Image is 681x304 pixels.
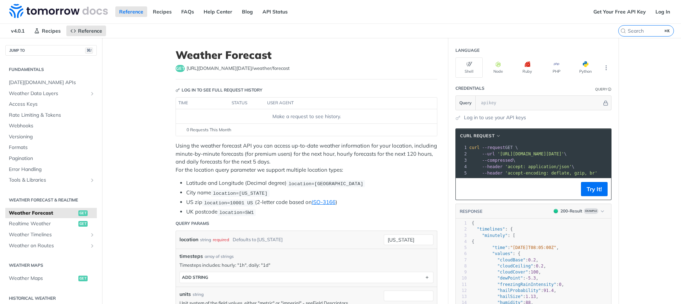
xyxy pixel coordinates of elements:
div: QueryInformation [595,87,611,92]
span: \ [469,158,515,163]
div: 5 [456,170,468,176]
span: location=[GEOGRAPHIC_DATA] [288,181,363,186]
div: 4 [456,239,467,245]
span: https://api.tomorrow.io/v4/weather/forecast [187,65,290,72]
span: Versioning [9,133,95,140]
button: Show subpages for Weather on Routes [89,243,95,249]
span: : , [472,294,538,299]
a: Recipes [30,26,65,36]
a: Versioning [5,132,97,142]
a: Log In [652,6,674,17]
span: [DATE][DOMAIN_NAME] APIs [9,79,95,86]
span: --url [482,151,495,156]
button: Show subpages for Tools & Libraries [89,177,95,183]
span: Formats [9,144,95,151]
span: GET \ [469,145,518,150]
a: Rate Limiting & Tokens [5,110,97,121]
a: Get Your Free API Key [589,6,650,17]
svg: Search [620,28,626,34]
div: Language [455,47,480,54]
span: Reference [78,28,102,34]
span: : , [472,282,564,287]
span: \ [469,151,567,156]
span: "values" [492,251,513,256]
li: UK postcode [186,208,437,216]
a: Log in to use your API keys [464,114,526,121]
button: Query [456,96,476,110]
span: Weather Timelines [9,231,88,238]
span: 0 Requests This Month [187,127,231,133]
button: Show subpages for Weather Timelines [89,232,95,238]
a: Access Keys [5,99,97,110]
i: Information [608,88,611,91]
span: location=10001 US [204,200,253,205]
span: : [ [472,233,515,238]
button: Try It! [581,182,608,196]
svg: Key [176,88,180,92]
span: Webhooks [9,122,95,129]
span: Realtime Weather [9,220,77,227]
a: [DATE][DOMAIN_NAME] APIs [5,77,97,88]
span: { [472,239,474,244]
label: units [179,291,191,298]
span: Weather on Routes [9,242,88,249]
span: : , [472,270,541,275]
span: : , [472,276,538,281]
a: Weather Data LayersShow subpages for Weather Data Layers [5,88,97,99]
div: 9 [456,269,467,275]
span: curl [469,145,480,150]
span: cURL Request [460,133,494,139]
div: 6 [456,251,467,257]
span: 1.13 [526,294,536,299]
div: 200 - Result [560,208,582,214]
div: 2 [456,151,468,157]
a: Blog [238,6,257,17]
span: "dewPoint" [497,276,523,281]
div: 7 [456,257,467,263]
span: --compressed [482,158,513,163]
p: Using the weather forecast API you can access up-to-date weather information for your location, i... [176,142,437,174]
svg: More ellipsis [603,65,609,71]
th: user agent [265,98,423,109]
span: 'accept-encoding: deflate, gzip, br' [505,171,597,176]
span: timesteps [179,253,203,260]
a: Weather TimelinesShow subpages for Weather Timelines [5,230,97,240]
span: "cloudCover" [497,270,528,275]
div: array of strings [205,253,234,260]
p: Timesteps includes: hourly: "1h", daily: "1d" [179,262,433,268]
span: 100 [531,270,538,275]
div: required [213,234,229,245]
span: "[DATE]T08:05:00Z" [510,245,556,250]
button: PHP [543,57,570,78]
h2: Fundamentals [5,66,97,73]
span: get [78,221,88,227]
kbd: ⌘K [663,27,672,34]
li: Latitude and Longitude (Decimal degree) [186,179,437,187]
li: US zip (2-letter code based on ) [186,198,437,206]
div: 13 [456,294,467,300]
div: ADD string [182,275,208,280]
div: string [200,234,211,245]
div: string [193,291,204,298]
li: City name [186,189,437,197]
th: time [176,98,229,109]
span: 0.2 [528,258,536,262]
span: "freezingRainIntensity" [497,282,556,287]
div: 3 [456,233,467,239]
span: : { [472,251,520,256]
span: "cloudBase" [497,258,525,262]
a: Weather on RoutesShow subpages for Weather on Routes [5,241,97,251]
span: v4.0.1 [7,26,28,36]
a: FAQs [177,6,198,17]
button: 200200-ResultExample [550,208,608,215]
span: "time" [492,245,508,250]
span: 200 [554,209,558,213]
div: Defaults to [US_STATE] [233,234,283,245]
button: cURL Request [458,132,504,139]
a: Pagination [5,153,97,164]
div: Query Params [176,220,209,227]
span: - [526,276,528,281]
span: Weather Maps [9,275,77,282]
span: Access Keys [9,101,95,108]
div: 4 [456,164,468,170]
